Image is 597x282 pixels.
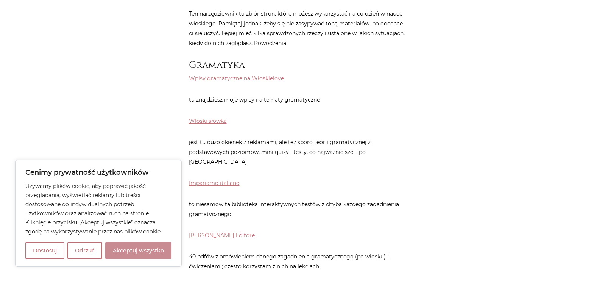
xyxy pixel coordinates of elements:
[189,60,408,70] h3: Gramatyka
[105,242,171,259] button: Akceptuj wszystko
[25,168,171,177] p: Cenimy prywatność użytkowników
[189,117,227,124] a: Włoski słówka
[67,242,102,259] button: Odrzuć
[189,75,284,82] a: Wpisy gramatyczne na Włoskielove
[189,252,408,271] p: 40 pdfów z omówieniem danego zagadnienia gramatycznego (po włosku) i ćwiczeniami; często korzysta...
[25,182,171,236] p: Używamy plików cookie, aby poprawić jakość przeglądania, wyświetlać reklamy lub treści dostosowan...
[189,180,240,186] a: Impariamo italiano
[189,232,255,239] a: [PERSON_NAME] Editore
[189,199,408,219] p: to niesamowita biblioteka interaktywnych testów z chyba każdego zagadnienia gramatycznego
[189,95,408,105] p: tu znajdziesz moje wpisy na tematy gramatyczne
[189,9,408,48] p: Ten narzędziownik to zbiór stron, które możesz wykorzystać na co dzień w nauce włoskiego. Pamięta...
[189,137,408,167] p: jest tu dużo okienek z reklamami, ale też sporo teorii gramatycznej z podstawowych poziomów, mini...
[25,242,64,259] button: Dostosuj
